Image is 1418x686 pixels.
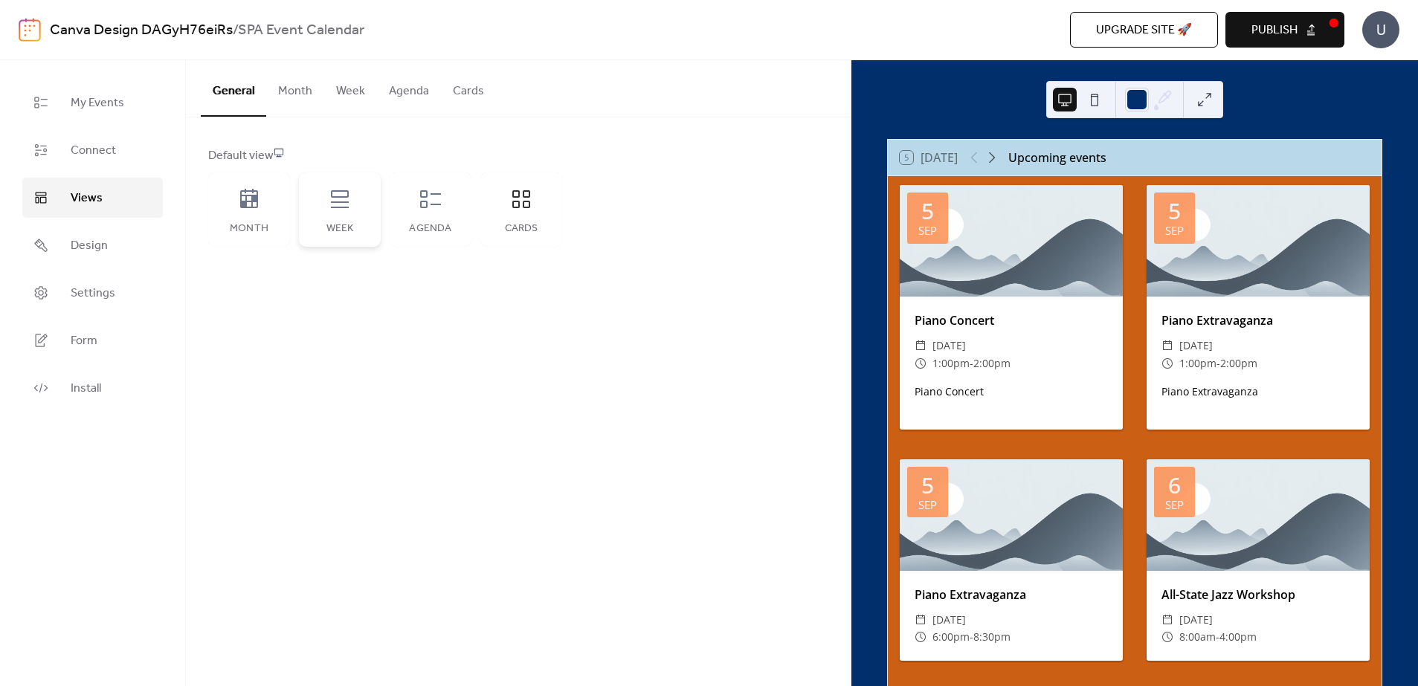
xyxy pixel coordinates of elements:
[50,16,233,45] a: Canva Design DAGyH76eiRs
[1165,225,1184,236] div: Sep
[405,223,457,235] div: Agenda
[71,332,97,350] span: Form
[918,499,937,511] div: Sep
[1219,628,1257,646] span: 4:00pm
[238,16,364,45] b: SPA Event Calendar
[377,60,441,115] button: Agenda
[1216,628,1219,646] span: -
[915,611,926,629] div: ​
[1147,311,1370,329] div: Piano Extravaganza
[71,94,124,112] span: My Events
[973,355,1011,372] span: 2:00pm
[324,60,377,115] button: Week
[1179,355,1216,372] span: 1:00pm
[1225,12,1344,48] button: Publish
[1216,355,1220,372] span: -
[1168,474,1181,496] div: 6
[970,355,973,372] span: -
[1362,11,1399,48] div: U
[201,60,266,117] button: General
[71,285,115,302] span: Settings
[970,628,973,646] span: -
[19,18,41,42] img: logo
[223,223,275,235] div: Month
[495,223,547,235] div: Cards
[932,337,966,355] span: [DATE]
[921,200,934,222] div: 5
[918,225,937,236] div: Sep
[1161,355,1173,372] div: ​
[441,60,496,115] button: Cards
[932,628,970,646] span: 6:00pm
[1251,22,1298,39] span: Publish
[921,474,934,496] div: 5
[233,16,238,45] b: /
[71,142,116,160] span: Connect
[900,311,1123,329] div: Piano Concert
[1147,586,1370,604] div: All-State Jazz Workshop
[1008,149,1106,166] div: Upcoming events
[932,611,966,629] span: [DATE]
[22,320,163,360] a: Form
[1096,22,1192,39] span: Upgrade site 🚀
[1161,628,1173,646] div: ​
[1165,499,1184,511] div: Sep
[314,223,366,235] div: Week
[71,380,101,398] span: Install
[1179,611,1213,629] span: [DATE]
[1220,355,1257,372] span: 2:00pm
[915,337,926,355] div: ​
[1147,384,1370,415] div: Piano Extravaganza
[208,147,825,165] div: Default view
[915,628,926,646] div: ​
[71,190,103,207] span: Views
[71,237,108,255] span: Design
[266,60,324,115] button: Month
[915,355,926,372] div: ​
[22,225,163,265] a: Design
[22,178,163,218] a: Views
[22,82,163,123] a: My Events
[1161,611,1173,629] div: ​
[973,628,1011,646] span: 8:30pm
[22,273,163,313] a: Settings
[1161,337,1173,355] div: ​
[1179,337,1213,355] span: [DATE]
[1168,200,1181,222] div: 5
[1179,628,1216,646] span: 8:00am
[932,355,970,372] span: 1:00pm
[22,130,163,170] a: Connect
[900,384,1123,415] div: Piano Concert
[900,586,1123,604] div: Piano Extravaganza
[1070,12,1218,48] button: Upgrade site 🚀
[22,368,163,408] a: Install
